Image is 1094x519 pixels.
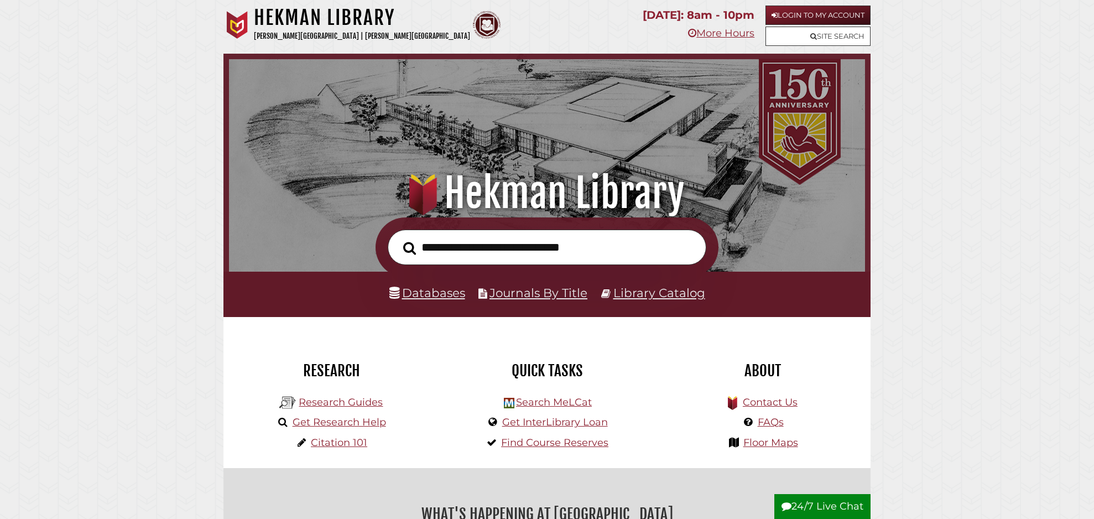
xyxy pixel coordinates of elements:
a: Find Course Reserves [501,437,608,449]
h2: Quick Tasks [447,361,647,380]
img: Calvin University [223,11,251,39]
a: Journals By Title [489,286,587,300]
button: Search [398,238,421,258]
i: Search [403,241,416,255]
h1: Hekman Library [254,6,470,30]
img: Calvin Theological Seminary [473,11,501,39]
a: Citation 101 [311,437,367,449]
a: Site Search [765,27,871,46]
a: Get InterLibrary Loan [502,416,608,428]
h2: Research [232,361,431,380]
h1: Hekman Library [246,169,849,217]
a: Login to My Account [765,6,871,25]
img: Hekman Library Logo [279,395,296,411]
a: Contact Us [743,396,798,408]
a: Research Guides [299,396,383,408]
img: Hekman Library Logo [504,398,514,408]
a: FAQs [758,416,784,428]
a: Get Research Help [293,416,386,428]
h2: About [663,361,862,380]
a: Search MeLCat [516,396,592,408]
a: Floor Maps [743,437,798,449]
p: [DATE]: 8am - 10pm [643,6,754,25]
p: [PERSON_NAME][GEOGRAPHIC_DATA] | [PERSON_NAME][GEOGRAPHIC_DATA] [254,30,470,43]
a: Databases [389,286,465,300]
a: Library Catalog [613,286,705,300]
a: More Hours [688,27,754,39]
